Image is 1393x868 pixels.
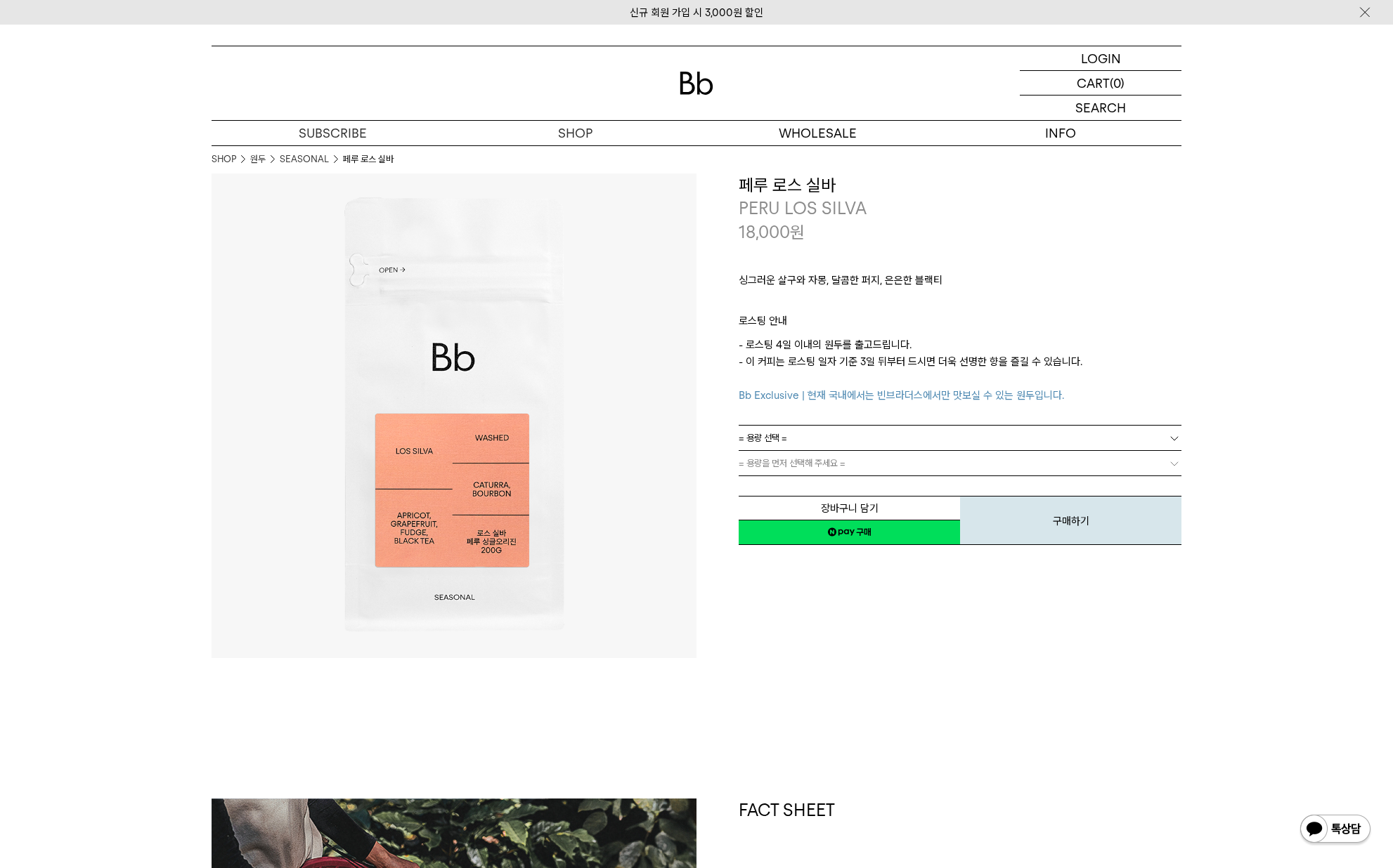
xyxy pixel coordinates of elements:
[1299,813,1372,847] img: 카카오톡 채널 1:1 채팅 버튼
[1110,71,1125,95] p: (0)
[790,222,805,242] span: 원
[343,152,394,166] li: 페루 로스 실바
[212,173,696,658] img: 페루 로스 실바
[739,520,960,545] a: 새창
[280,152,329,166] a: SEASONAL
[212,121,454,145] a: SUBSCRIBE
[739,221,805,244] p: 18,000
[739,272,1181,296] p: 싱그러운 살구와 자몽, 달콤한 퍼지, 은은한 블랙티
[1077,71,1110,95] p: CART
[739,451,845,475] span: = 용량을 먼저 선택해 주세요 =
[1020,71,1181,96] a: CART (0)
[739,336,1181,404] p: - 로스팅 4일 이내의 원두를 출고드립니다. - 이 커피는 로스팅 일자 기준 3일 뒤부터 드시면 더욱 선명한 향을 즐길 수 있습니다.
[739,426,787,450] span: = 용량 선택 =
[1020,46,1181,71] a: LOGIN
[454,121,696,145] a: SHOP
[960,496,1181,545] button: 구매하기
[1075,96,1126,120] p: SEARCH
[739,496,960,520] button: 장바구니 담기
[939,121,1181,145] p: INFO
[250,152,266,166] a: 원두
[739,197,1181,221] p: PERU LOS SILVA
[739,389,1064,402] span: Bb Exclusive | 현재 국내에서는 빈브라더스에서만 맛보실 수 있는 원두입니다.
[696,121,939,145] p: WHOLESALE
[1081,46,1121,70] p: LOGIN
[630,6,763,19] a: 신규 회원 가입 시 3,000원 할인
[739,313,1181,336] p: 로스팅 안내
[680,72,713,95] img: 로고
[212,152,236,166] a: SHOP
[739,173,1181,197] h3: 페루 로스 실바
[739,296,1181,313] p: ㅤ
